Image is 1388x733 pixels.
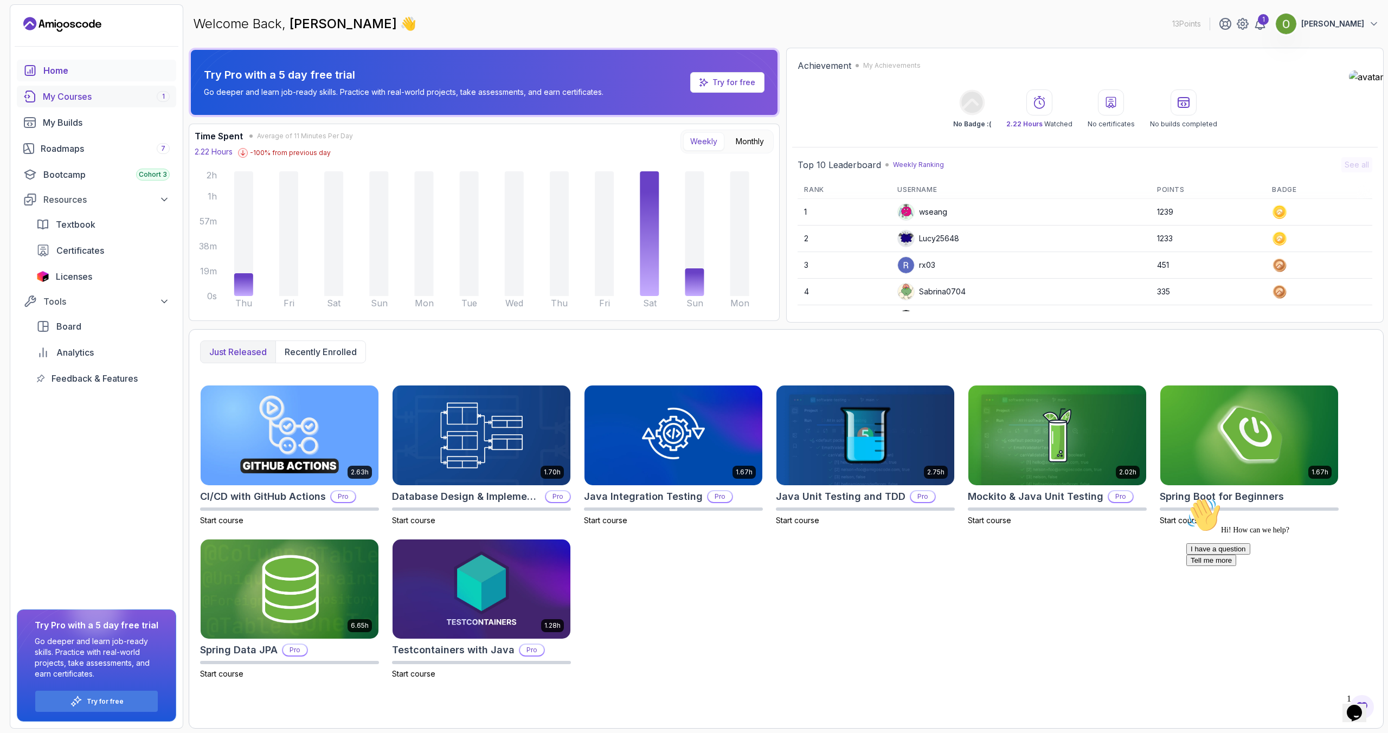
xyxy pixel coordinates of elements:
[415,298,434,308] tspan: Mon
[729,132,771,151] button: Monthly
[505,298,523,308] tspan: Wed
[207,291,217,301] tspan: 0s
[546,491,570,502] p: Pro
[56,244,104,257] span: Certificates
[1160,516,1203,525] span: Start course
[43,168,170,181] div: Bootcamp
[400,15,416,33] span: 👋
[776,489,905,504] h2: Java Unit Testing and TDD
[776,385,955,526] a: Java Unit Testing and TDD card2.75hJava Unit Testing and TDDProStart course
[200,216,217,227] tspan: 57m
[893,160,944,169] p: Weekly Ranking
[17,190,176,209] button: Resources
[1254,17,1267,30] a: 1
[776,385,954,485] img: Java Unit Testing and TDD card
[1349,70,1384,83] img: avatar
[200,489,326,504] h2: CI/CD with GitHub Actions
[1006,120,1072,128] p: Watched
[17,112,176,133] a: builds
[1172,18,1201,29] p: 13 Points
[690,72,764,93] a: Try for free
[43,116,170,129] div: My Builds
[235,298,252,308] tspan: Thu
[200,266,217,277] tspan: 19m
[712,77,755,88] a: Try for free
[1006,120,1043,128] span: 2.22 Hours
[898,230,914,247] img: default monster avatar
[392,489,541,504] h2: Database Design & Implementation
[392,539,571,680] a: Testcontainers with Java card1.28hTestcontainers with JavaProStart course
[392,669,435,678] span: Start course
[1088,120,1135,128] p: No certificates
[1151,305,1265,332] td: 282
[56,320,81,333] span: Board
[351,468,369,477] p: 2.63h
[36,271,49,282] img: jetbrains icon
[87,697,124,706] a: Try for free
[911,491,935,502] p: Pro
[1151,279,1265,305] td: 335
[544,468,561,477] p: 1.70h
[898,204,914,220] img: default monster avatar
[201,539,378,639] img: Spring Data JPA card
[257,132,353,140] span: Average of 11 Minutes Per Day
[393,385,570,485] img: Database Design & Implementation card
[56,218,95,231] span: Textbook
[30,240,176,261] a: certificates
[41,142,170,155] div: Roadmaps
[1312,468,1328,477] p: 1.67h
[1276,14,1296,34] img: user profile image
[200,385,379,526] a: CI/CD with GitHub Actions card2.63hCI/CD with GitHub ActionsProStart course
[1342,690,1377,722] iframe: chat widget
[4,33,107,41] span: Hi! How can we help?
[897,230,959,247] div: Lucy25648
[139,170,167,179] span: Cohort 3
[968,489,1103,504] h2: Mockito & Java Unit Testing
[584,385,763,526] a: Java Integration Testing card1.67hJava Integration TestingProStart course
[1301,18,1364,29] p: [PERSON_NAME]
[1265,181,1372,199] th: Badge
[17,138,176,159] a: roadmaps
[208,191,217,202] tspan: 1h
[250,149,331,157] p: -100 % from previous day
[1341,157,1372,172] button: See all
[776,516,819,525] span: Start course
[193,15,416,33] p: Welcome Back,
[4,4,39,39] img: :wave:
[327,298,341,308] tspan: Sat
[35,690,158,712] button: Try for free
[1160,385,1338,485] img: Spring Boot for Beginners card
[461,298,477,308] tspan: Tue
[1275,13,1379,35] button: user profile image[PERSON_NAME]
[730,298,749,308] tspan: Mon
[798,226,891,252] td: 2
[798,252,891,279] td: 3
[17,292,176,311] button: Tools
[30,342,176,363] a: analytics
[643,298,657,308] tspan: Sat
[161,144,165,153] span: 7
[898,310,914,326] img: user profile image
[207,170,217,181] tspan: 2h
[30,214,176,235] a: textbook
[520,645,544,655] p: Pro
[1151,199,1265,226] td: 1239
[43,295,170,308] div: Tools
[4,4,200,73] div: 👋Hi! How can we help?I have a questionTell me more
[798,59,851,72] h2: Achievement
[30,316,176,337] a: board
[392,516,435,525] span: Start course
[56,270,92,283] span: Licenses
[897,310,957,327] div: VankataSz
[284,298,294,308] tspan: Fri
[897,256,935,274] div: rx03
[201,341,275,363] button: Just released
[275,341,365,363] button: Recently enrolled
[708,491,732,502] p: Pro
[1160,385,1339,526] a: Spring Boot for Beginners card1.67hSpring Boot for BeginnersStart course
[209,345,267,358] p: Just released
[371,298,388,308] tspan: Sun
[584,385,762,485] img: Java Integration Testing card
[1151,181,1265,199] th: Points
